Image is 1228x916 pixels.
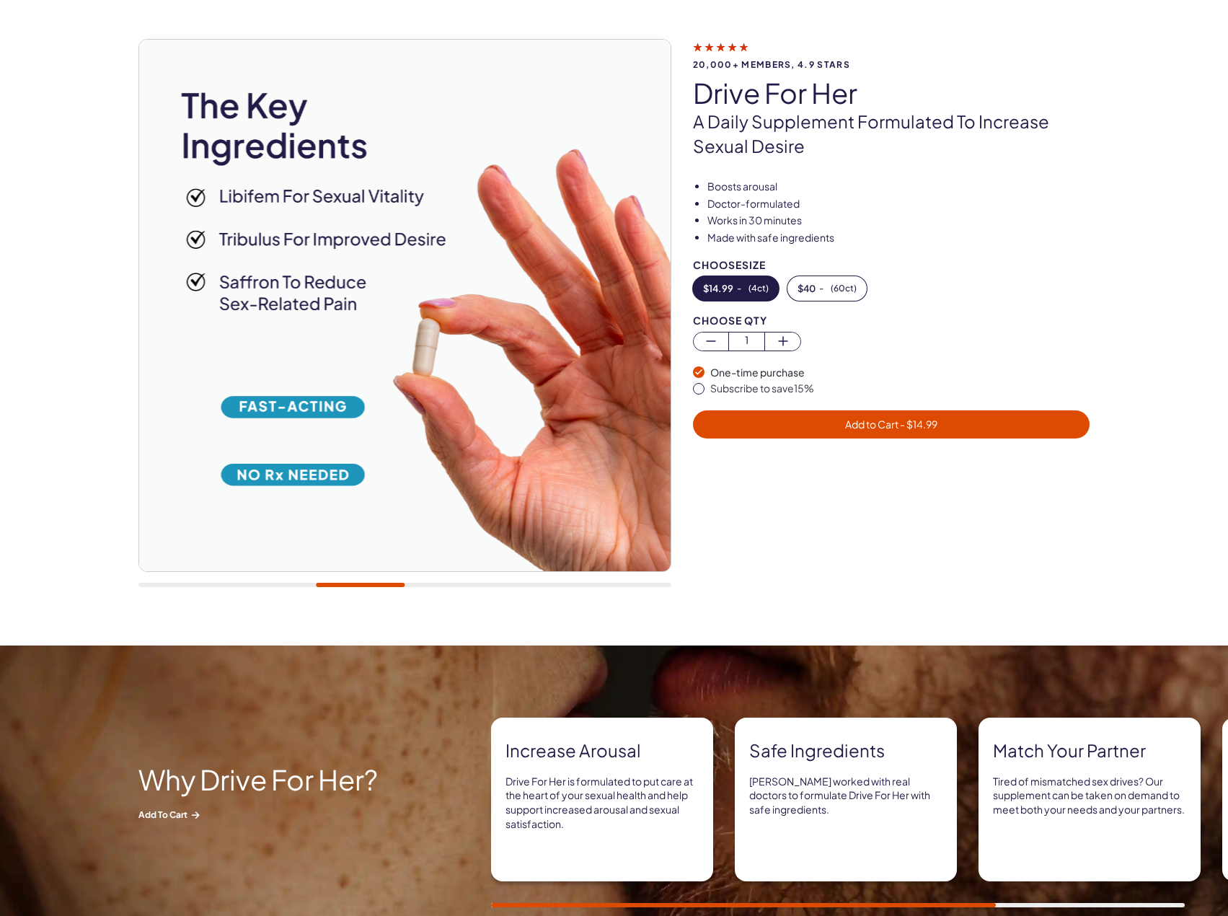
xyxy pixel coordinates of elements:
[710,382,1090,396] div: Subscribe to save 15 %
[693,60,1090,69] span: 20,000+ members, 4.9 stars
[138,40,670,571] img: drive for her
[707,231,1090,245] li: Made with safe ingredients
[693,40,1090,69] a: 20,000+ members, 4.9 stars
[707,197,1090,211] li: Doctor-formulated
[505,739,699,763] strong: Increase arousal
[749,739,942,763] strong: Safe ingredients
[993,775,1186,817] p: Tired of mismatched sex drives? Our supplement can be taken on demand to meet both your needs and...
[729,333,764,349] span: 1
[703,283,733,294] span: $ 14.99
[710,366,1090,380] div: One-time purchase
[845,418,937,431] span: Add to Cart
[693,276,779,301] button: -
[505,775,699,831] p: Drive For Her is formulated to put care at the heart of your sexual health and help support incre...
[748,283,769,294] span: ( 4ct )
[671,40,1202,571] img: drive for her
[138,764,398,794] h2: Why Drive For Her?
[693,110,1090,158] p: A daily supplement formulated to increase sexual desire
[693,78,1090,108] h1: drive for her
[798,283,816,294] span: $ 40
[707,213,1090,228] li: Works in 30 minutes
[707,180,1090,194] li: Boosts arousal
[138,809,398,821] span: Add to Cart
[749,775,942,817] p: [PERSON_NAME] worked with real doctors to formulate Drive For Her with safe ingredients.
[693,260,1090,270] div: Choose Size
[831,283,857,294] span: ( 60ct )
[898,418,937,431] span: - $ 14.99
[993,739,1186,763] strong: Match your partner
[693,410,1090,439] button: Add to Cart - $14.99
[787,276,867,301] button: -
[693,315,1090,326] div: Choose Qty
